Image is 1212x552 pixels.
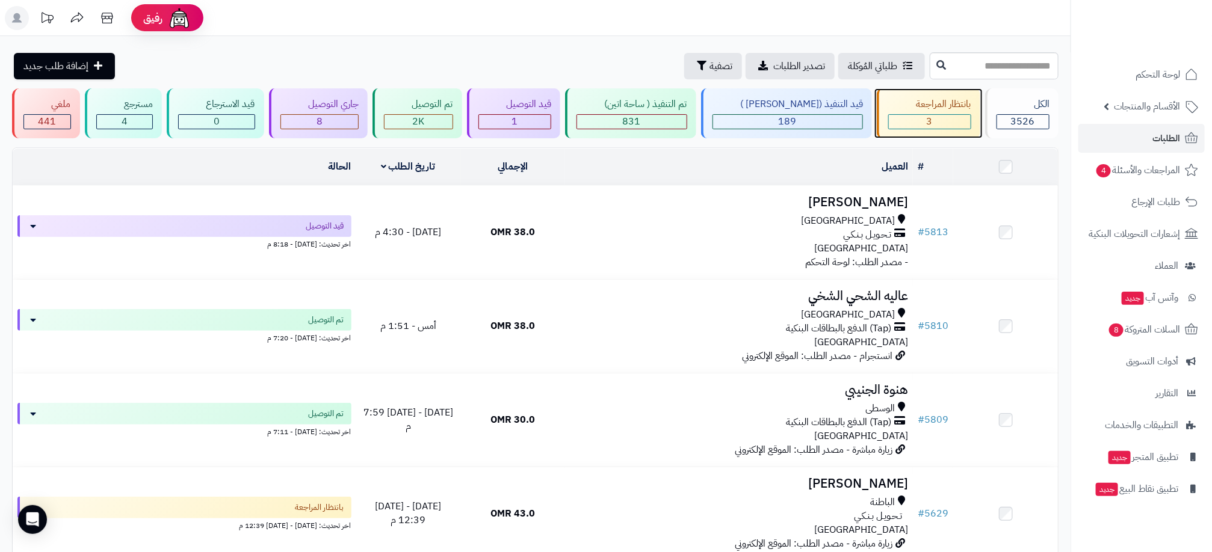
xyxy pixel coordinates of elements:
span: العملاء [1155,257,1178,274]
span: جديد [1096,483,1118,496]
span: إضافة طلب جديد [23,59,88,73]
span: 30.0 OMR [490,412,535,427]
span: 831 [623,114,641,129]
span: أدوات التسويق [1126,353,1178,370]
a: تطبيق المتجرجديد [1078,443,1205,471]
div: 8 [281,115,359,129]
span: (Tap) الدفع بالبطاقات البنكية [786,322,891,336]
span: 8 [1109,324,1124,337]
div: اخر تحديث: [DATE] - [DATE] 12:39 م [17,518,351,531]
span: [GEOGRAPHIC_DATA] [814,429,908,443]
div: 3 [889,115,971,129]
div: قيد الاسترجاع [178,97,255,111]
span: 38.0 OMR [490,319,535,333]
a: تاريخ الطلب [381,159,436,174]
span: 43.0 OMR [490,506,535,521]
a: #5810 [918,319,948,333]
a: ملغي 441 [10,88,82,138]
span: 189 [779,114,797,129]
a: تم التنفيذ ( ساحة اتين) 831 [563,88,699,138]
span: # [918,506,924,521]
span: [DATE] - [DATE] 12:39 م [375,499,441,527]
span: # [918,319,924,333]
a: تطبيق نقاط البيعجديد [1078,474,1205,503]
span: 38.0 OMR [490,225,535,239]
span: # [918,412,924,427]
button: تصفية [684,53,742,79]
div: اخر تحديث: [DATE] - 7:11 م [17,425,351,437]
div: الكل [997,97,1050,111]
span: أمس - 1:51 م [380,319,436,333]
a: # [918,159,924,174]
span: تم التوصيل [309,314,344,326]
a: الحالة [329,159,351,174]
span: إشعارات التحويلات البنكية [1089,225,1180,242]
span: زيارة مباشرة - مصدر الطلب: الموقع الإلكتروني [735,536,892,551]
img: ai-face.png [167,6,191,30]
span: وآتس آب [1121,289,1178,306]
div: جاري التوصيل [280,97,359,111]
span: [GEOGRAPHIC_DATA] [814,523,908,537]
div: ملغي [23,97,71,111]
a: الإجمالي [498,159,528,174]
a: #5813 [918,225,948,239]
span: 1 [512,114,518,129]
a: #5629 [918,506,948,521]
span: تم التوصيل [309,408,344,420]
span: المراجعات والأسئلة [1095,162,1180,179]
span: السلات المتروكة [1108,321,1180,338]
a: العميل [882,159,908,174]
span: 441 [38,114,56,129]
span: تـحـويـل بـنـكـي [854,509,902,523]
span: 2K [412,114,424,129]
span: 8 [317,114,323,129]
span: # [918,225,924,239]
span: [GEOGRAPHIC_DATA] [814,241,908,256]
span: رفيق [143,11,162,25]
div: 2049 [385,115,453,129]
span: تصدير الطلبات [773,59,825,73]
a: تم التوصيل 2K [370,88,465,138]
a: تحديثات المنصة [32,6,62,33]
span: طلبات الإرجاع [1131,194,1180,210]
div: قيد التوصيل [478,97,552,111]
span: جديد [1122,292,1144,305]
span: 3 [927,114,933,129]
div: 831 [577,115,687,129]
div: بانتظار المراجعة [888,97,971,111]
h3: [PERSON_NAME] [570,195,908,209]
a: قيد الاسترجاع 0 [164,88,267,138]
span: [GEOGRAPHIC_DATA] [801,308,895,322]
div: 1 [479,115,551,129]
span: انستجرام - مصدر الطلب: الموقع الإلكتروني [742,349,892,363]
h3: عاليه الشحي الشخي [570,289,908,303]
span: زيارة مباشرة - مصدر الطلب: الموقع الإلكتروني [735,443,892,457]
h3: [PERSON_NAME] [570,477,908,491]
a: تصدير الطلبات [746,53,835,79]
span: (Tap) الدفع بالبطاقات البنكية [786,416,891,429]
a: الكل3526 [983,88,1062,138]
div: 0 [179,115,255,129]
span: جديد [1108,451,1131,464]
div: تم التوصيل [384,97,453,111]
span: 4 [1096,164,1111,177]
div: 189 [713,115,863,129]
a: جاري التوصيل 8 [267,88,371,138]
a: بانتظار المراجعة 3 [874,88,983,138]
a: طلبات الإرجاع [1078,188,1205,216]
span: الطلبات [1152,130,1180,147]
a: طلباتي المُوكلة [838,53,925,79]
span: [DATE] - 4:30 م [375,225,441,239]
a: إشعارات التحويلات البنكية [1078,219,1205,248]
div: 441 [24,115,70,129]
img: logo-2.png [1130,34,1201,59]
span: التطبيقات والخدمات [1105,417,1178,434]
td: - مصدر الطلب: لوحة التحكم [565,186,913,279]
a: التطبيقات والخدمات [1078,411,1205,440]
a: السلات المتروكة8 [1078,315,1205,344]
span: [GEOGRAPHIC_DATA] [801,214,895,228]
a: وآتس آبجديد [1078,283,1205,312]
a: المراجعات والأسئلة4 [1078,156,1205,185]
span: بانتظار المراجعة [295,501,344,514]
span: 3526 [1011,114,1035,129]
